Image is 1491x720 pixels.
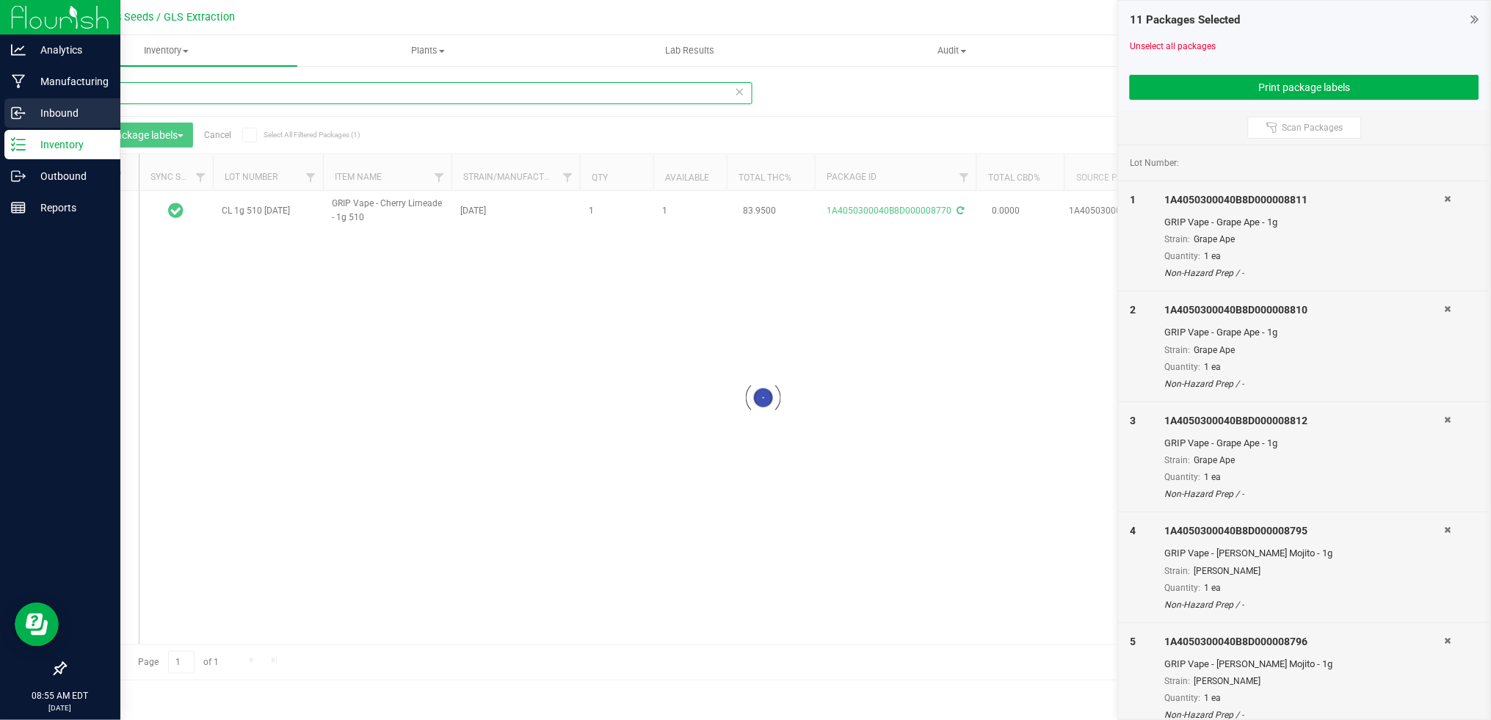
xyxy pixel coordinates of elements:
input: Search Package ID, Item Name, SKU, Lot or Part Number... [65,82,752,104]
span: Strain: [1165,566,1191,576]
inline-svg: Outbound [11,169,26,183]
span: 5 [1130,636,1136,647]
span: 1 ea [1205,362,1222,372]
p: Outbound [26,167,114,185]
a: Lab Results [559,35,821,66]
span: Strain: [1165,234,1191,244]
span: 1 ea [1205,251,1222,261]
span: Quantity: [1165,583,1201,593]
span: Strain: [1165,455,1191,465]
span: Strain: [1165,345,1191,355]
inline-svg: Inventory [11,137,26,152]
div: 1A4050300040B8D000008811 [1165,192,1445,208]
div: GRIP Vape - [PERSON_NAME] Mojito - 1g [1165,657,1445,672]
p: Manufacturing [26,73,114,90]
span: Great Lakes Seeds / GLS Extraction [65,11,236,23]
span: Quantity: [1165,693,1201,703]
span: Grape Ape [1194,345,1236,355]
div: Non-Hazard Prep / - [1165,598,1445,611]
p: 08:55 AM EDT [7,689,114,702]
div: GRIP Vape - Grape Ape - 1g [1165,436,1445,451]
inline-svg: Reports [11,200,26,215]
a: Plants [297,35,559,66]
span: Plants [298,44,559,57]
button: Scan Packages [1248,117,1362,139]
div: 1A4050300040B8D000008812 [1165,413,1445,429]
span: 1 ea [1205,583,1222,593]
a: Inventory Counts [1084,35,1346,66]
span: Audit [822,44,1083,57]
div: Non-Hazard Prep / - [1165,266,1445,280]
div: GRIP Vape - Grape Ape - 1g [1165,215,1445,230]
div: GRIP Vape - [PERSON_NAME] Mojito - 1g [1165,546,1445,561]
span: 3 [1130,415,1136,426]
span: [PERSON_NAME] [1194,676,1261,686]
span: Lab Results [646,44,735,57]
p: [DATE] [7,702,114,713]
span: Lot Number: [1130,156,1179,170]
iframe: Resource center [15,603,59,647]
p: Analytics [26,41,114,59]
span: 1 ea [1205,693,1222,703]
div: GRIP Vape - Grape Ape - 1g [1165,325,1445,340]
span: Grape Ape [1194,234,1236,244]
div: Non-Hazard Prep / - [1165,487,1445,501]
span: 2 [1130,304,1136,316]
inline-svg: Analytics [11,43,26,57]
inline-svg: Manufacturing [11,74,26,89]
span: 4 [1130,525,1136,537]
div: 1A4050300040B8D000008796 [1165,634,1445,650]
a: Inventory [35,35,297,66]
a: Audit [821,35,1084,66]
span: Scan Packages [1283,122,1343,134]
span: 1 ea [1205,472,1222,482]
span: [PERSON_NAME] [1194,566,1261,576]
span: Grape Ape [1194,455,1236,465]
inline-svg: Inbound [11,106,26,120]
span: Quantity: [1165,472,1201,482]
div: 1A4050300040B8D000008795 [1165,523,1445,539]
span: 1 [1130,194,1136,206]
p: Reports [26,199,114,217]
span: Quantity: [1165,362,1201,372]
div: Non-Hazard Prep / - [1165,377,1445,390]
span: Inventory [35,44,297,57]
a: Unselect all packages [1130,41,1216,51]
span: Quantity: [1165,251,1201,261]
p: Inbound [26,104,114,122]
span: Strain: [1165,676,1191,686]
button: Print package labels [1130,75,1479,100]
p: Inventory [26,136,114,153]
div: 1A4050300040B8D000008810 [1165,302,1445,318]
span: Clear [735,82,745,101]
